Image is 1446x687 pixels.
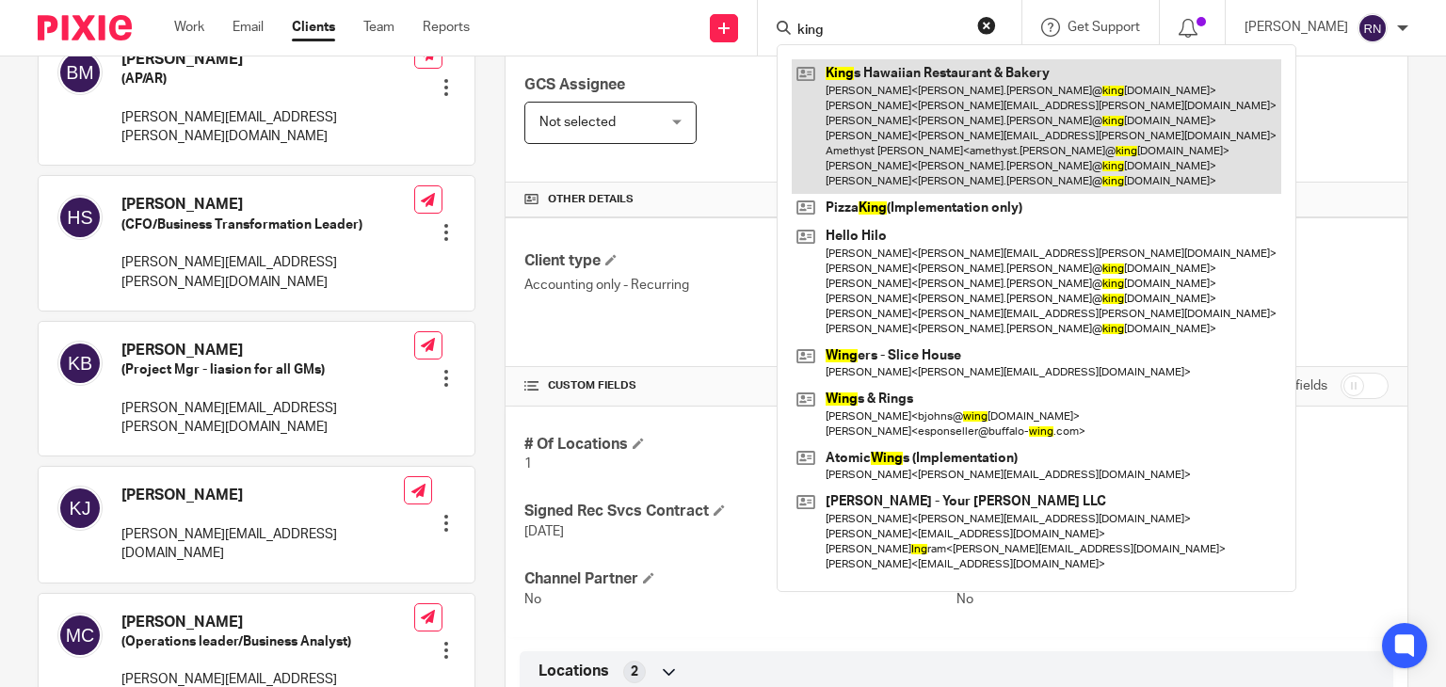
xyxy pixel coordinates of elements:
[121,632,414,651] h5: (Operations leader/Business Analyst)
[524,251,956,271] h4: Client type
[57,341,103,386] img: svg%3E
[233,18,264,37] a: Email
[524,457,532,471] span: 1
[57,486,103,531] img: svg%3E
[956,593,973,606] span: No
[524,502,956,521] h4: Signed Rec Svcs Contract
[174,18,204,37] a: Work
[538,662,609,681] span: Locations
[977,16,996,35] button: Clear
[38,15,132,40] img: Pixie
[524,435,956,455] h4: # Of Locations
[121,486,404,505] h4: [PERSON_NAME]
[121,360,414,379] h5: (Project Mgr - liasion for all GMs)
[121,525,404,564] p: [PERSON_NAME][EMAIL_ADDRESS][DOMAIN_NAME]
[121,613,414,632] h4: [PERSON_NAME]
[57,613,103,658] img: svg%3E
[57,195,103,240] img: svg%3E
[121,108,414,147] p: [PERSON_NAME][EMAIL_ADDRESS][PERSON_NAME][DOMAIN_NAME]
[121,216,414,234] h5: (CFO/Business Transformation Leader)
[121,253,414,292] p: [PERSON_NAME][EMAIL_ADDRESS][PERSON_NAME][DOMAIN_NAME]
[423,18,470,37] a: Reports
[57,50,103,95] img: svg%3E
[539,116,616,129] span: Not selected
[1358,13,1388,43] img: svg%3E
[121,50,414,70] h4: [PERSON_NAME]
[631,663,638,681] span: 2
[524,77,625,92] span: GCS Assignee
[1245,18,1348,37] p: [PERSON_NAME]
[524,378,956,393] h4: CUSTOM FIELDS
[524,593,541,606] span: No
[548,192,634,207] span: Other details
[292,18,335,37] a: Clients
[795,23,965,40] input: Search
[524,569,956,589] h4: Channel Partner
[121,195,414,215] h4: [PERSON_NAME]
[121,70,414,88] h5: (AP/AR)
[524,276,956,295] p: Accounting only - Recurring
[524,525,564,538] span: [DATE]
[121,399,414,438] p: [PERSON_NAME][EMAIL_ADDRESS][PERSON_NAME][DOMAIN_NAME]
[1068,21,1140,34] span: Get Support
[121,341,414,360] h4: [PERSON_NAME]
[363,18,394,37] a: Team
